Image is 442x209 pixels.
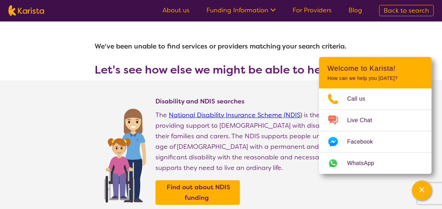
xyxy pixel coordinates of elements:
[95,63,348,76] h3: Let's see how else we might be able to help!
[95,38,348,55] h1: We've been unable to find services or providers matching your search criteria.
[412,180,431,200] button: Channel Menu
[319,57,431,174] div: Channel Menu
[347,94,374,104] span: Call us
[347,115,380,126] span: Live Chat
[102,104,148,203] img: Find NDIS and Disability services and providers
[169,111,302,119] a: National Disability Insurance Scheme (NDIS)
[162,6,190,14] a: About us
[293,6,332,14] a: For Providers
[167,183,230,202] b: Find out about NDIS funding
[157,182,238,203] a: Find out about NDIS funding
[155,97,348,106] h4: Disability and NDIS searches
[327,64,423,72] h2: Welcome to Karista!
[379,5,434,16] a: Back to search
[348,6,362,14] a: Blog
[155,110,348,173] p: The is the way of providing support to [DEMOGRAPHIC_DATA] with disability, their families and car...
[384,6,429,15] span: Back to search
[206,6,276,14] a: Funding Information
[8,5,44,16] img: Karista logo
[347,158,383,169] span: WhatsApp
[319,153,431,174] a: Web link opens in a new tab.
[319,88,431,174] ul: Choose channel
[347,137,381,147] span: Facebook
[327,75,423,81] p: How can we help you [DATE]?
